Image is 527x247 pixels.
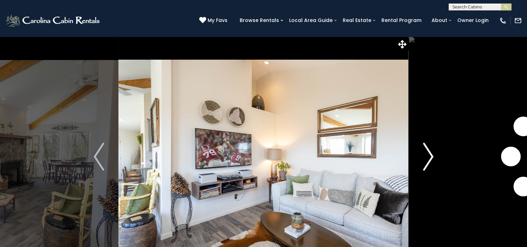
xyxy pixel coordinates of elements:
[423,143,433,171] img: arrow
[499,17,507,24] img: phone-regular-white.png
[428,15,451,26] a: About
[514,17,522,24] img: mail-regular-white.png
[199,17,229,24] a: My Favs
[378,15,425,26] a: Rental Program
[208,17,227,24] span: My Favs
[236,15,282,26] a: Browse Rentals
[454,15,492,26] a: Owner Login
[5,14,102,28] img: White-1-2.png
[286,15,336,26] a: Local Area Guide
[94,143,104,171] img: arrow
[339,15,375,26] a: Real Estate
